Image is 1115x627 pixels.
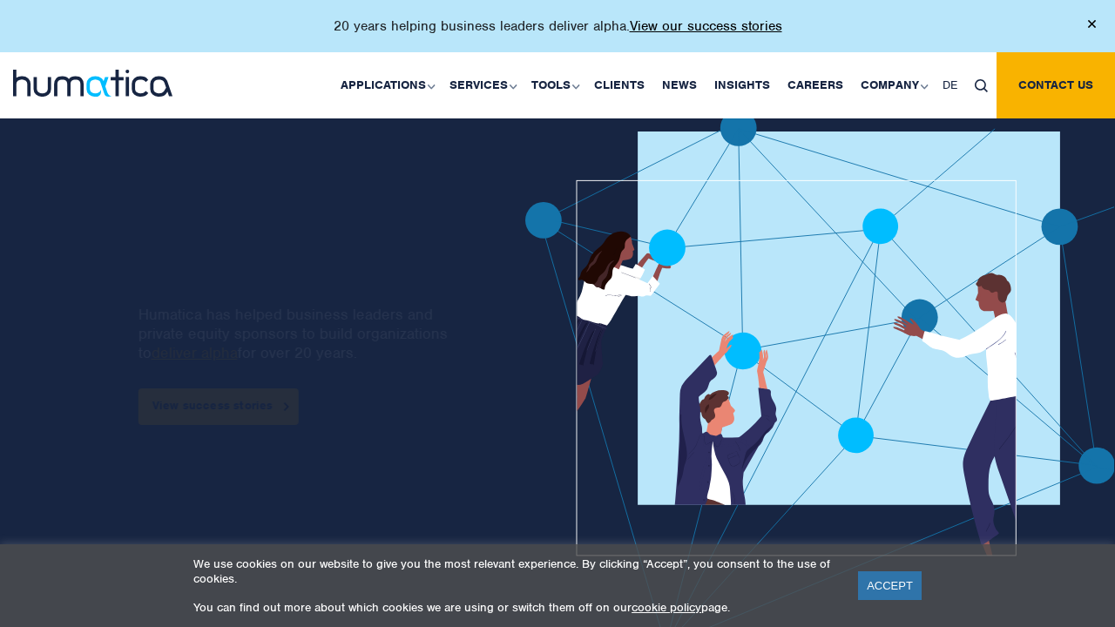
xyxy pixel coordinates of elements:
a: deliver alpha [151,343,237,362]
a: Services [441,52,523,118]
a: Applications [332,52,441,118]
img: search_icon [975,79,988,92]
a: Company [852,52,934,118]
a: Contact us [997,52,1115,118]
span: DE [943,78,957,92]
p: Humatica has helped business leaders and private equity sponsors to build organizations to for ov... [138,305,463,362]
img: arrowicon [283,402,288,410]
img: logo [13,70,172,97]
a: View success stories [138,388,298,425]
a: Tools [523,52,585,118]
a: cookie policy [632,600,701,615]
a: View our success stories [630,17,782,35]
a: News [653,52,706,118]
p: We use cookies on our website to give you the most relevant experience. By clicking “Accept”, you... [193,556,836,586]
p: 20 years helping business leaders deliver alpha. [334,17,782,35]
a: Careers [779,52,852,118]
a: Insights [706,52,779,118]
a: DE [934,52,966,118]
p: You can find out more about which cookies we are using or switch them off on our page. [193,600,836,615]
a: Clients [585,52,653,118]
a: ACCEPT [858,571,922,600]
